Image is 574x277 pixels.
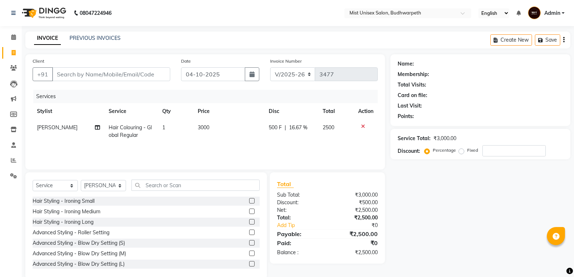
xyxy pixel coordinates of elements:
[33,250,126,257] div: Advanced Styling - Blow Dry Setting (M)
[52,67,170,81] input: Search by Name/Mobile/Email/Code
[33,229,109,236] div: Advanced Styling - Roller Setting
[270,58,302,64] label: Invoice Number
[33,103,104,119] th: Stylist
[33,260,125,268] div: Advanced Styling - Blow Dry Setting (L)
[272,206,327,214] div: Net:
[104,103,158,119] th: Service
[398,92,427,99] div: Card on file:
[398,102,422,110] div: Last Visit:
[272,199,327,206] div: Discount:
[323,124,334,131] span: 2500
[327,239,383,247] div: ₹0
[433,147,456,154] label: Percentage
[272,191,327,199] div: Sub Total:
[354,103,378,119] th: Action
[327,191,383,199] div: ₹3,000.00
[398,113,414,120] div: Points:
[490,34,532,46] button: Create New
[33,58,44,64] label: Client
[272,230,327,238] div: Payable:
[269,124,282,131] span: 500 F
[198,124,209,131] span: 3000
[285,124,286,131] span: |
[318,103,354,119] th: Total
[398,81,426,89] div: Total Visits:
[327,214,383,222] div: ₹2,500.00
[277,180,294,188] span: Total
[109,124,152,138] span: Hair Colouring - Global Regular
[34,32,61,45] a: INVOICE
[264,103,318,119] th: Disc
[544,9,560,17] span: Admin
[398,71,429,78] div: Membership:
[327,249,383,256] div: ₹2,500.00
[544,248,567,270] iframe: chat widget
[327,230,383,238] div: ₹2,500.00
[181,58,191,64] label: Date
[398,147,420,155] div: Discount:
[433,135,456,142] div: ₹3,000.00
[33,208,100,215] div: Hair Styling - Ironing Medium
[193,103,264,119] th: Price
[467,147,478,154] label: Fixed
[272,214,327,222] div: Total:
[37,124,77,131] span: [PERSON_NAME]
[33,239,125,247] div: Advanced Styling - Blow Dry Setting (S)
[272,249,327,256] div: Balance :
[33,90,383,103] div: Services
[18,3,68,23] img: logo
[33,218,93,226] div: Hair Styling - Ironing Long
[398,60,414,68] div: Name:
[327,206,383,214] div: ₹2,500.00
[337,222,383,229] div: ₹0
[327,199,383,206] div: ₹500.00
[528,7,541,19] img: Admin
[80,3,112,23] b: 08047224946
[33,67,53,81] button: +91
[272,222,337,229] a: Add Tip
[272,239,327,247] div: Paid:
[162,124,165,131] span: 1
[70,35,121,41] a: PREVIOUS INVOICES
[398,135,431,142] div: Service Total:
[131,180,260,191] input: Search or Scan
[289,124,307,131] span: 16.67 %
[33,197,95,205] div: Hair Styling - Ironing Small
[535,34,560,46] button: Save
[158,103,193,119] th: Qty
